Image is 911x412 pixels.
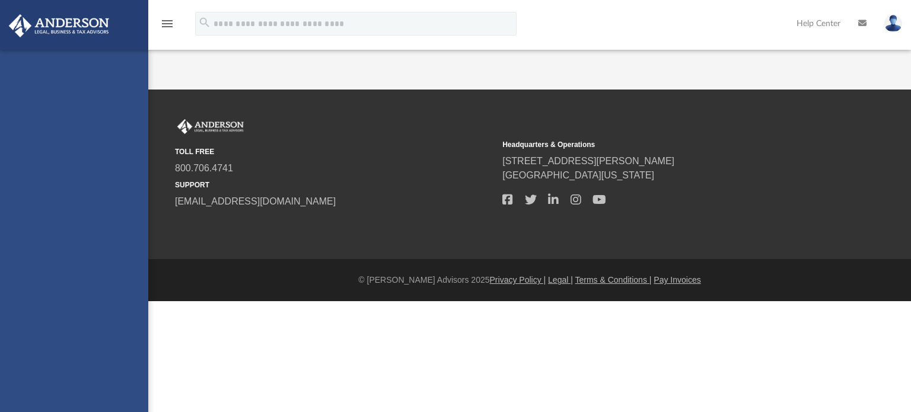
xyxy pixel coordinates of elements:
a: [GEOGRAPHIC_DATA][US_STATE] [502,170,654,180]
small: SUPPORT [175,180,494,190]
small: Headquarters & Operations [502,139,821,150]
a: Legal | [548,275,573,285]
img: Anderson Advisors Platinum Portal [5,14,113,37]
a: Privacy Policy | [490,275,546,285]
a: 800.706.4741 [175,163,233,173]
small: TOLL FREE [175,146,494,157]
i: menu [160,17,174,31]
div: © [PERSON_NAME] Advisors 2025 [148,274,911,286]
img: User Pic [884,15,902,32]
i: search [198,16,211,29]
a: [EMAIL_ADDRESS][DOMAIN_NAME] [175,196,336,206]
a: Terms & Conditions | [575,275,652,285]
a: [STREET_ADDRESS][PERSON_NAME] [502,156,674,166]
a: menu [160,23,174,31]
a: Pay Invoices [654,275,700,285]
img: Anderson Advisors Platinum Portal [175,119,246,135]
